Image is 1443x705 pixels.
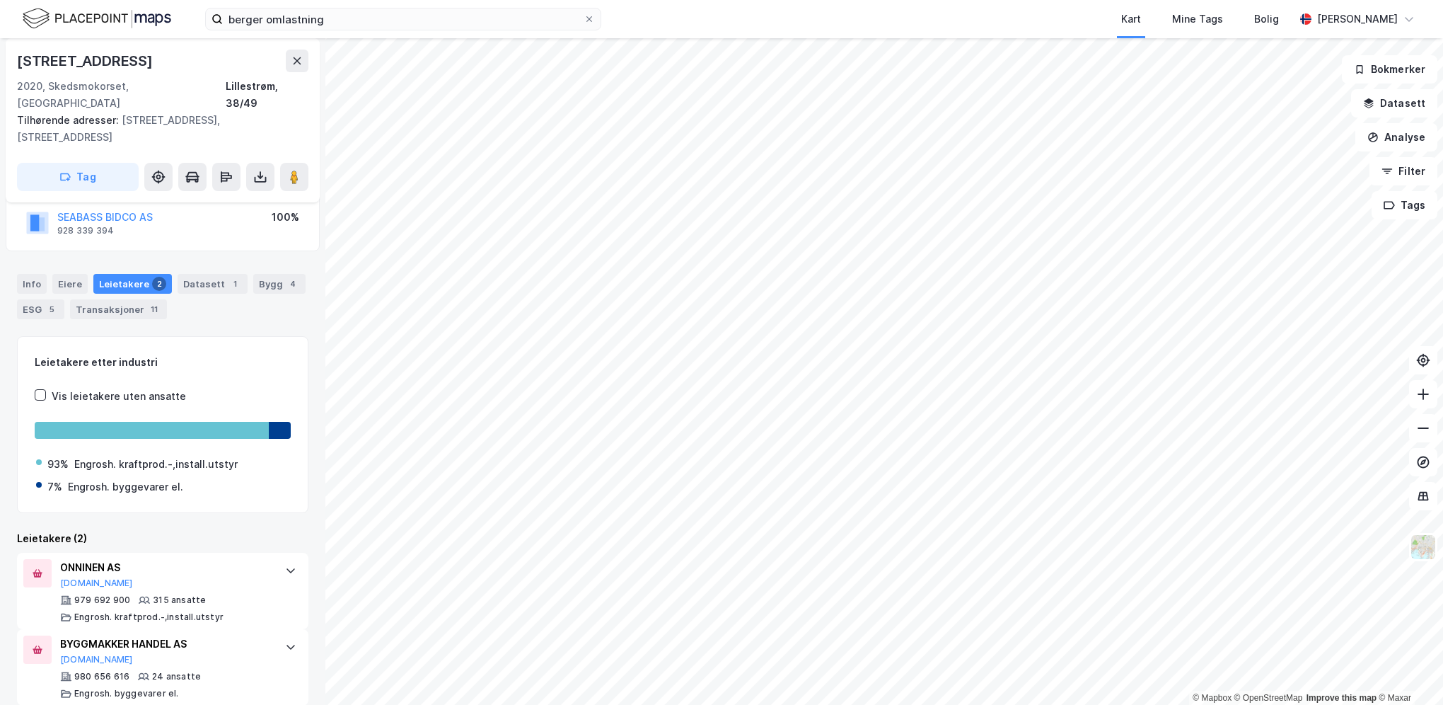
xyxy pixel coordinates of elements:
button: Bokmerker [1342,55,1437,84]
div: 980 656 616 [74,671,129,682]
button: Tag [17,163,139,191]
div: Lillestrøm, 38/49 [226,78,308,112]
div: Kart [1121,11,1141,28]
div: 24 ansatte [152,671,201,682]
button: [DOMAIN_NAME] [60,578,133,589]
a: Improve this map [1306,693,1377,703]
div: [STREET_ADDRESS] [17,50,156,72]
div: 100% [272,209,299,226]
div: Engrosh. kraftprod.-,install.utstyr [74,456,238,473]
a: Mapbox [1193,693,1232,703]
button: Filter [1369,157,1437,185]
div: Vis leietakere uten ansatte [52,388,186,405]
div: BYGGMAKKER HANDEL AS [60,636,271,653]
div: Info [17,274,47,294]
div: Eiere [52,274,88,294]
div: [PERSON_NAME] [1317,11,1398,28]
div: 2020, Skedsmokorset, [GEOGRAPHIC_DATA] [17,78,226,112]
div: 11 [147,302,161,316]
div: Leietakere etter industri [35,354,291,371]
div: 7% [47,478,62,495]
img: Z [1410,534,1437,561]
div: ONNINEN AS [60,559,271,576]
div: Bygg [253,274,306,294]
div: Bolig [1254,11,1279,28]
div: Transaksjoner [70,299,167,319]
div: Engrosh. byggevarer el. [74,688,179,699]
div: 5 [45,302,59,316]
div: 2 [152,277,166,291]
iframe: Chat Widget [1372,637,1443,705]
input: Søk på adresse, matrikkel, gårdeiere, leietakere eller personer [223,8,584,30]
div: 928 339 394 [57,225,114,236]
div: 315 ansatte [153,595,206,606]
div: Datasett [178,274,248,294]
div: Leietakere (2) [17,530,308,547]
div: 93% [47,456,69,473]
button: Analyse [1355,123,1437,151]
div: [STREET_ADDRESS], [STREET_ADDRESS] [17,112,297,146]
img: logo.f888ab2527a4732fd821a326f86c7f29.svg [23,6,171,31]
div: Engrosh. byggevarer el. [68,478,183,495]
a: OpenStreetMap [1234,693,1303,703]
div: 1 [228,277,242,291]
div: ESG [17,299,64,319]
div: 979 692 900 [74,595,130,606]
span: Tilhørende adresser: [17,114,122,126]
button: Datasett [1351,89,1437,117]
button: [DOMAIN_NAME] [60,654,133,665]
div: Mine Tags [1172,11,1223,28]
div: 4 [286,277,300,291]
div: Leietakere [93,274,172,294]
div: Engrosh. kraftprod.-,install.utstyr [74,612,224,623]
button: Tags [1372,191,1437,219]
